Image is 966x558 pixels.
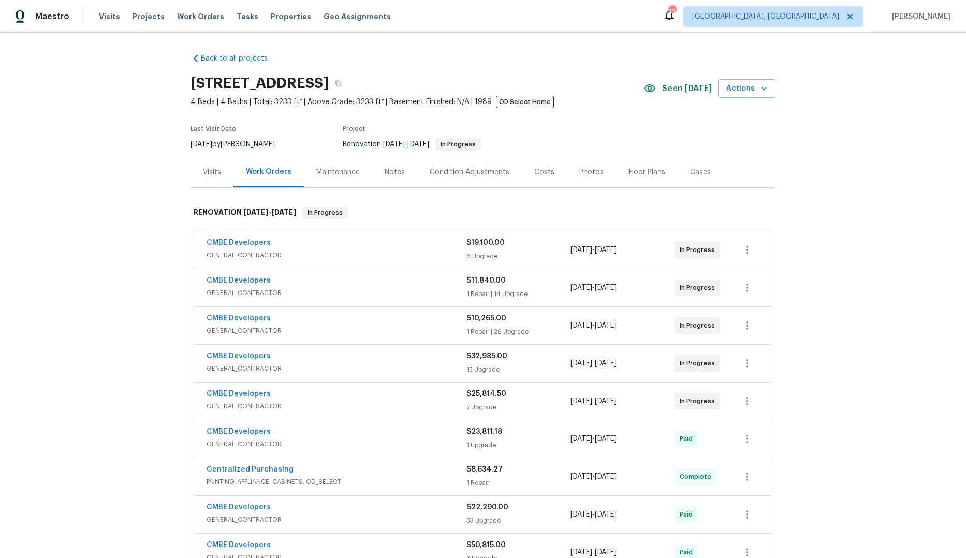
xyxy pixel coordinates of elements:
span: GENERAL_CONTRACTOR [207,363,466,374]
a: CMBE Developers [207,390,271,398]
span: [DATE] [570,360,592,367]
a: Back to all projects [191,53,290,64]
h2: [STREET_ADDRESS] [191,78,329,89]
span: GENERAL_CONTRACTOR [207,439,466,449]
div: Condition Adjustments [430,167,509,178]
span: [DATE] [570,246,592,254]
span: - [570,396,617,406]
span: In Progress [303,208,347,218]
div: Floor Plans [628,167,665,178]
div: 1 Upgrade [466,440,570,450]
span: [DATE] [570,398,592,405]
span: [DATE] [191,141,212,148]
div: RENOVATION [DATE]-[DATE]In Progress [191,196,775,229]
span: 4 Beds | 4 Baths | Total: 3233 ft² | Above Grade: 3233 ft² | Basement Finished: N/A | 1989 [191,97,643,107]
span: GENERAL_CONTRACTOR [207,250,466,260]
span: $23,811.18 [466,428,502,435]
span: Properties [271,11,311,22]
span: - [570,509,617,520]
span: [DATE] [383,141,405,148]
span: [DATE] [595,398,617,405]
span: [DATE] [570,284,592,291]
span: [DATE] [595,435,617,443]
button: Actions [718,79,775,98]
a: CMBE Developers [207,504,271,511]
span: PAINTING, APPLIANCE, CABINETS, OD_SELECT [207,477,466,487]
span: [DATE] [570,473,592,480]
span: [DATE] [570,549,592,556]
a: CMBE Developers [207,239,271,246]
div: Photos [579,167,604,178]
span: Project [343,126,365,132]
span: - [570,245,617,255]
span: [DATE] [595,246,617,254]
span: GENERAL_CONTRACTOR [207,515,466,525]
div: 33 Upgrade [466,516,570,526]
span: [DATE] [570,435,592,443]
div: Visits [203,167,221,178]
div: Cases [690,167,711,178]
span: $11,840.00 [466,277,506,284]
span: Actions [726,82,767,95]
span: Paid [680,547,697,557]
span: [DATE] [243,209,268,216]
span: - [570,358,617,369]
div: 1 Repair [466,478,570,488]
span: Work Orders [177,11,224,22]
span: - [570,547,617,557]
span: OD Select Home [496,96,554,108]
span: $50,815.00 [466,541,506,549]
h6: RENOVATION [194,207,296,219]
span: In Progress [680,245,719,255]
span: In Progress [436,141,480,148]
div: by [PERSON_NAME] [191,138,287,151]
span: $25,814.50 [466,390,506,398]
div: Work Orders [246,167,291,177]
span: $8,634.27 [466,466,503,473]
span: [DATE] [570,322,592,329]
span: In Progress [680,320,719,331]
a: CMBE Developers [207,277,271,284]
span: [DATE] [595,360,617,367]
span: In Progress [680,283,719,293]
span: [DATE] [595,473,617,480]
span: Seen [DATE] [662,83,712,94]
span: $32,985.00 [466,353,507,360]
span: $19,100.00 [466,239,505,246]
span: - [383,141,429,148]
div: 1 Repair | 26 Upgrade [466,327,570,337]
span: [DATE] [595,549,617,556]
span: [DATE] [271,209,296,216]
span: Paid [680,434,697,444]
span: [PERSON_NAME] [888,11,950,22]
div: 6 Upgrade [466,251,570,261]
span: [DATE] [595,511,617,518]
a: CMBE Developers [207,315,271,322]
a: Centralized Purchasing [207,466,294,473]
div: 13 [668,6,676,17]
span: - [243,209,296,216]
div: 7 Upgrade [466,402,570,413]
span: [DATE] [407,141,429,148]
span: In Progress [680,358,719,369]
span: [DATE] [595,322,617,329]
span: Renovation [343,141,481,148]
span: - [570,434,617,444]
a: CMBE Developers [207,541,271,549]
span: Last Visit Date [191,126,236,132]
span: Tasks [237,13,258,20]
div: 1 Repair | 14 Upgrade [466,289,570,299]
span: Maestro [35,11,69,22]
span: Visits [99,11,120,22]
a: CMBE Developers [207,353,271,360]
span: In Progress [680,396,719,406]
span: Complete [680,472,715,482]
div: Maintenance [316,167,360,178]
span: $22,290.00 [466,504,508,511]
span: GENERAL_CONTRACTOR [207,326,466,336]
span: [DATE] [570,511,592,518]
div: Costs [534,167,554,178]
a: CMBE Developers [207,428,271,435]
span: [DATE] [595,284,617,291]
span: Paid [680,509,697,520]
